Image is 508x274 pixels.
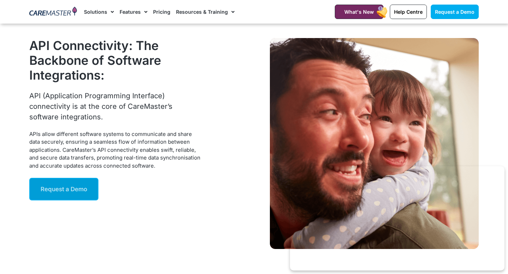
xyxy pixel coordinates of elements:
div: APIs allow different software systems to communicate and share data securely, ensuring a seamless... [29,130,201,170]
span: Request a Demo [435,9,474,15]
iframe: Popup CTA [290,166,504,270]
h2: API Connectivity: The Backbone of Software Integrations: [29,38,211,82]
img: CareMaster Logo [29,7,77,17]
a: Help Centre [390,5,427,19]
div: API (Application Programming Interface) connectivity is at the core of CareMaster’s software inte... [29,91,201,122]
a: Request a Demo [29,178,98,200]
span: What's New [344,9,374,15]
a: What's New [335,5,383,19]
a: Request a Demo [431,5,479,19]
span: Help Centre [394,9,423,15]
span: Request a Demo [41,186,87,193]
